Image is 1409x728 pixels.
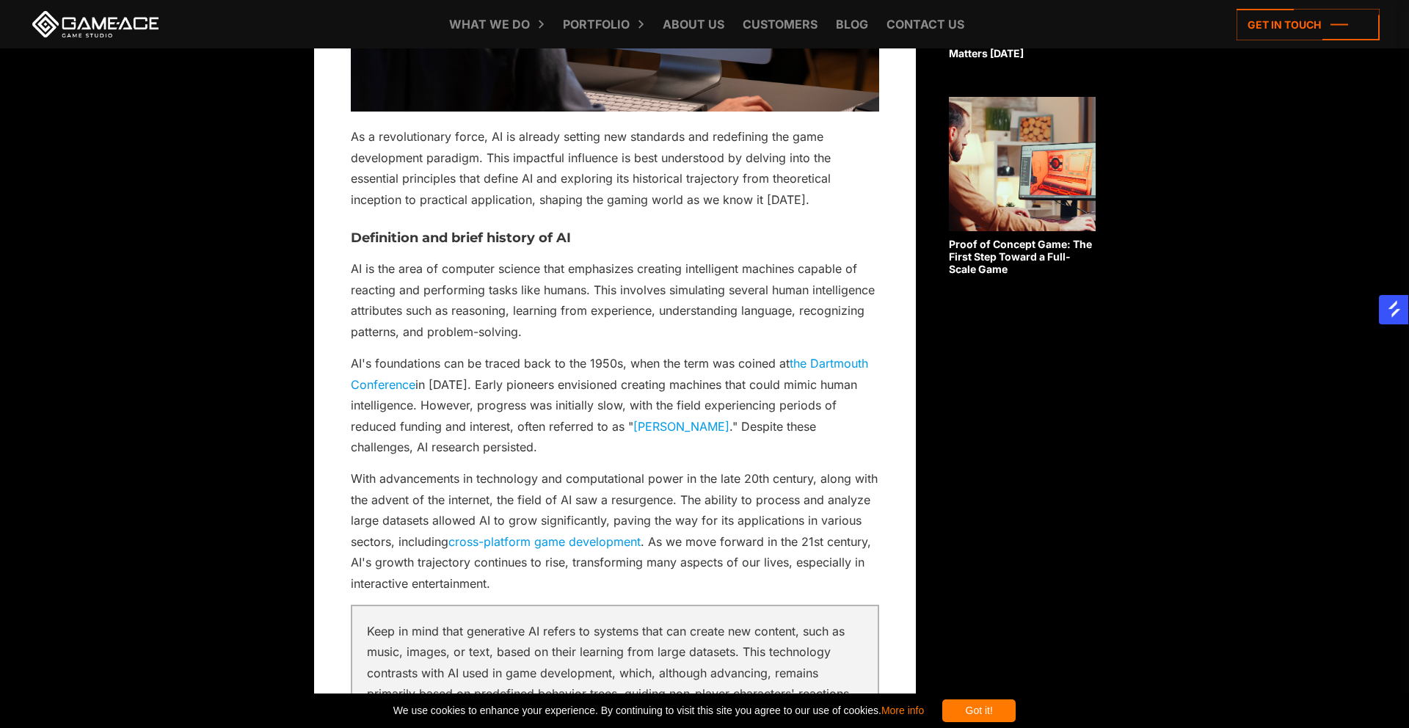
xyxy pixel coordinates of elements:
[1237,9,1380,40] a: Get in touch
[351,126,879,210] p: As a revolutionary force, AI is already setting new standards and redefining the game development...
[393,699,924,722] span: We use cookies to enhance your experience. By continuing to visit this site you agree to our use ...
[633,419,729,434] a: [PERSON_NAME]
[351,356,868,391] a: the Dartmouth Conference
[351,231,879,246] h3: Definition and brief history of AI
[367,621,863,725] p: Keep in mind that generative AI refers to systems that can create new content, such as music, ima...
[1386,300,1403,318] img: salesgear logo
[448,534,641,549] a: cross-platform game development
[881,705,924,716] a: More info
[942,699,1016,722] div: Got it!
[351,468,879,594] p: With advancements in technology and computational power in the late 20th century, along with the ...
[949,97,1096,275] a: Proof of Concept Game: The First Step Toward a Full-Scale Game
[949,97,1096,231] img: Related
[351,353,879,457] p: AI's foundations can be traced back to the 1950s, when the term was coined at in [DATE]. Early pi...
[351,258,879,342] p: AI is the area of computer science that emphasizes creating intelligent machines capable of react...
